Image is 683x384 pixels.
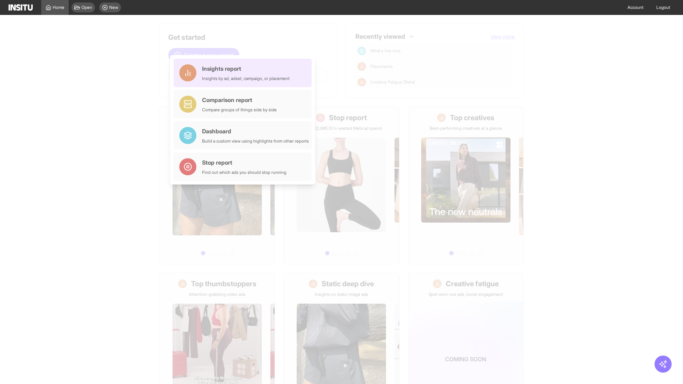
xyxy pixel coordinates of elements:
img: Logo [9,4,33,11]
div: Dashboard [202,127,309,135]
span: Open [81,5,92,10]
div: Comparison report [202,96,277,104]
div: Stop report [202,158,286,167]
div: Insights by ad, adset, campaign, or placement [202,76,290,81]
div: Compare groups of things side by side [202,107,277,113]
div: Find out which ads you should stop running [202,170,286,175]
span: Home [53,5,64,10]
div: Build a custom view using highlights from other reports [202,138,309,144]
span: New [109,5,118,10]
div: Insights report [202,64,290,73]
